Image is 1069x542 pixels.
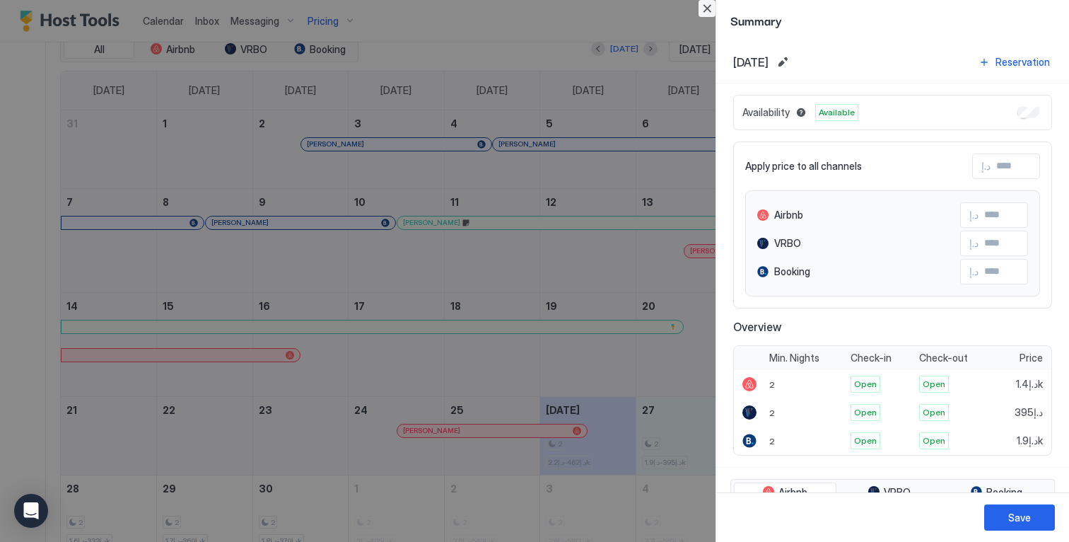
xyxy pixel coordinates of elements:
span: VRBO [774,237,801,250]
button: Edit date range [774,54,791,71]
span: Overview [733,320,1052,334]
span: د.إ [969,265,979,278]
button: Airbnb [734,483,836,502]
span: Booking [774,265,810,278]
span: Airbnb [774,209,803,221]
span: Open [923,434,945,447]
span: د.إ [969,237,979,250]
span: Apply price to all channels [745,160,862,173]
div: Save [1008,510,1031,525]
span: Check-in [851,352,892,364]
span: VRBO [884,486,911,499]
span: Check-out [919,352,968,364]
span: Min. Nights [769,352,819,364]
span: Available [819,106,855,119]
span: د.إ395 [1015,406,1043,419]
span: 2 [769,436,775,446]
span: 2 [769,408,775,418]
button: VRBO [839,483,940,502]
div: Reservation [995,54,1050,69]
span: Open [854,434,877,447]
span: 2 [769,379,775,390]
span: Summary [730,11,1055,29]
span: Open [854,406,877,419]
div: tab-group [730,479,1055,506]
span: د.إ1.4k [1016,378,1043,391]
span: Availability [742,106,790,119]
button: Save [984,504,1055,531]
span: Airbnb [778,486,807,499]
span: Open [854,378,877,391]
span: Open [923,406,945,419]
div: Open Intercom Messenger [14,494,48,528]
span: [DATE] [733,55,769,69]
span: Open [923,378,945,391]
button: Blocked dates override all pricing rules and remain unavailable until manually unblocked [793,104,810,121]
span: Price [1020,352,1043,364]
span: د.إ [969,209,979,221]
span: د.إ1.9k [1017,434,1043,447]
span: Booking [986,486,1022,499]
span: د.إ [981,160,991,173]
button: Booking [942,483,1051,502]
button: Reservation [976,52,1052,71]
